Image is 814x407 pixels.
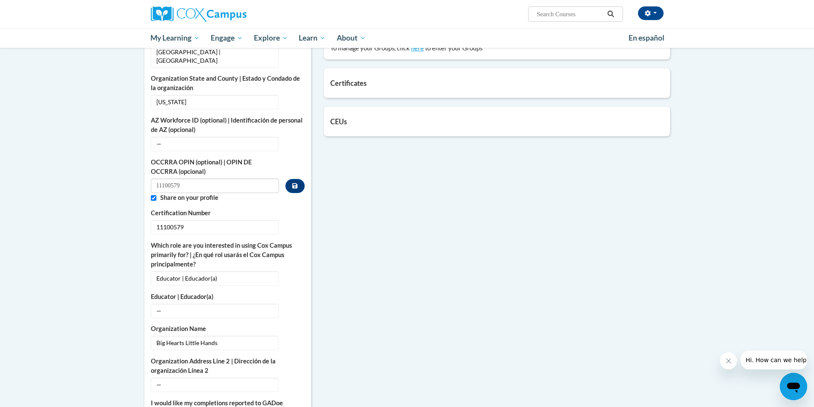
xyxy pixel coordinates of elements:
iframe: Close message [720,352,737,369]
label: Organization Address Line 2 | Dirección de la organización Línea 2 [151,357,305,375]
span: My Learning [150,33,200,43]
div: Main menu [138,28,676,48]
a: En español [623,29,670,47]
span: [US_STATE] [151,95,279,109]
span: About [337,33,366,43]
label: Educator | Educador(a) [151,292,305,302]
label: Organization State and County | Estado y Condado de la organización [151,74,305,93]
span: Big Hearts Little Hands [151,336,279,350]
label: Organization Name [151,324,305,334]
h5: CEUs [330,117,664,126]
label: Certification Number [151,208,305,218]
span: to enter your Groups [425,44,482,52]
span: Hi. How can we help? [5,6,69,13]
img: Cox Campus [151,6,247,22]
span: 11100579 [151,220,279,234]
span: Engage [211,33,243,43]
span: — [151,137,279,151]
span: Educator | Educador(a) [151,271,279,286]
label: Share on your profile [160,193,305,202]
iframe: Message from company [741,351,807,369]
a: My Learning [145,28,206,48]
a: About [331,28,371,48]
a: here [411,44,424,52]
span: [GEOGRAPHIC_DATA] | [GEOGRAPHIC_DATA] [151,45,279,68]
button: Account Settings [638,6,664,20]
iframe: Button to launch messaging window [780,373,807,400]
span: — [151,304,279,318]
span: Learn [299,33,326,43]
input: 11100579 [151,179,279,193]
input: Search Courses [536,9,604,19]
span: Explore [254,33,288,43]
a: Explore [248,28,294,48]
label: AZ Workforce ID (optional) | Identificación de personal de AZ (opcional) [151,116,305,135]
label: Which role are you interested in using Cox Campus primarily for? | ¿En qué rol usarás el Cox Camp... [151,241,305,269]
h5: Certificates [330,79,664,87]
span: To manage your Groups, click [330,44,410,52]
span: — [151,378,279,392]
a: Engage [205,28,248,48]
a: Learn [293,28,331,48]
span: En español [629,33,664,42]
button: Search [604,9,617,19]
label: OCCRRA OPIN (optional) | OPIN DE OCCRRA (opcional) [151,158,279,176]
